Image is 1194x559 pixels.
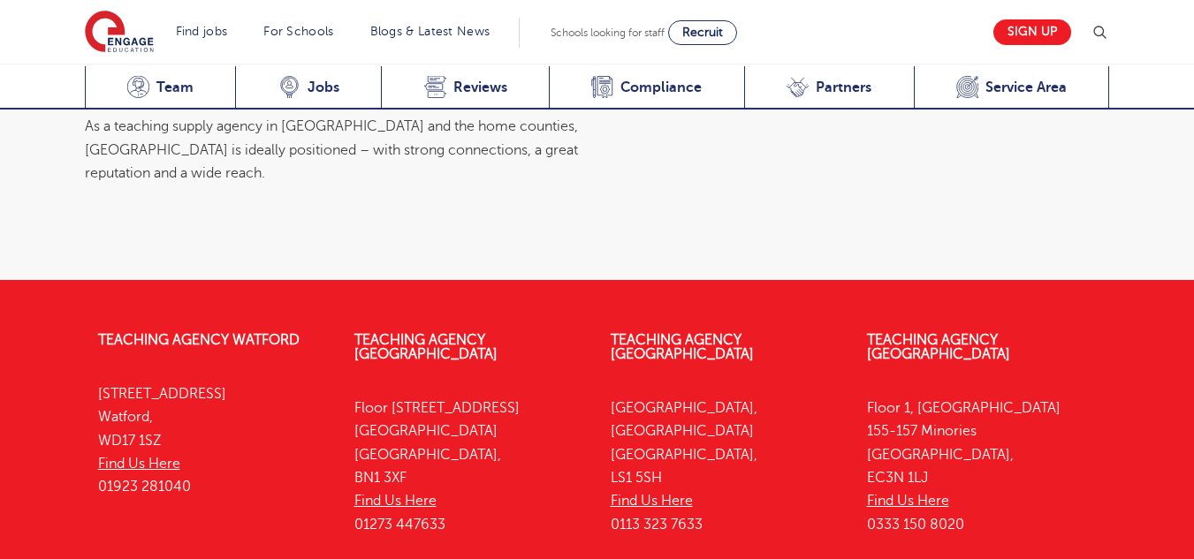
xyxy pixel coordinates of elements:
[85,66,236,110] a: Team
[993,19,1071,45] a: Sign up
[611,493,693,509] a: Find Us Here
[682,26,723,39] span: Recruit
[453,79,507,96] span: Reviews
[98,382,328,498] p: [STREET_ADDRESS] Watford, WD17 1SZ 01923 281040
[381,66,549,110] a: Reviews
[235,66,381,110] a: Jobs
[308,79,339,96] span: Jobs
[867,332,1010,362] a: Teaching Agency [GEOGRAPHIC_DATA]
[816,79,871,96] span: Partners
[156,79,194,96] span: Team
[354,493,437,509] a: Find Us Here
[611,397,840,536] p: [GEOGRAPHIC_DATA], [GEOGRAPHIC_DATA] [GEOGRAPHIC_DATA], LS1 5SH 0113 323 7633
[668,20,737,45] a: Recruit
[176,25,228,38] a: Find jobs
[867,397,1097,536] p: Floor 1, [GEOGRAPHIC_DATA] 155-157 Minories [GEOGRAPHIC_DATA], EC3N 1LJ 0333 150 8020
[263,25,333,38] a: For Schools
[744,66,914,110] a: Partners
[549,66,744,110] a: Compliance
[620,79,702,96] span: Compliance
[98,332,300,348] a: Teaching Agency Watford
[985,79,1067,96] span: Service Area
[85,11,154,55] img: Engage Education
[98,456,180,472] a: Find Us Here
[551,26,665,39] span: Schools looking for staff
[85,118,578,181] span: As a teaching supply agency in [GEOGRAPHIC_DATA] and the home counties, [GEOGRAPHIC_DATA] is idea...
[914,66,1110,110] a: Service Area
[370,25,491,38] a: Blogs & Latest News
[867,493,949,509] a: Find Us Here
[611,332,754,362] a: Teaching Agency [GEOGRAPHIC_DATA]
[354,397,584,536] p: Floor [STREET_ADDRESS] [GEOGRAPHIC_DATA] [GEOGRAPHIC_DATA], BN1 3XF 01273 447633
[354,332,498,362] a: Teaching Agency [GEOGRAPHIC_DATA]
